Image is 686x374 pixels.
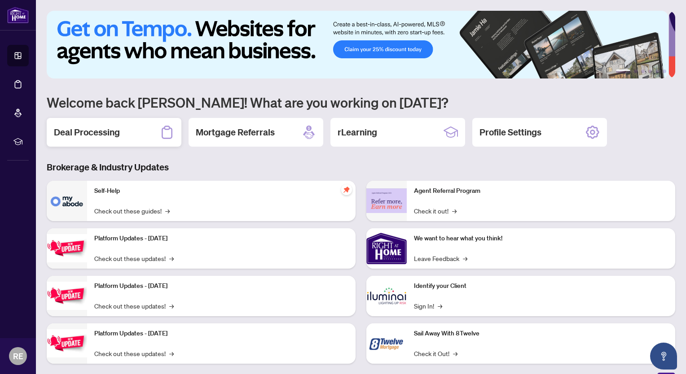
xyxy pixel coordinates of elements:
a: Leave Feedback→ [414,253,467,263]
button: 3 [641,70,645,73]
span: → [438,301,442,311]
a: Check out these guides!→ [94,206,170,216]
img: Platform Updates - July 21, 2025 [47,234,87,262]
p: Platform Updates - [DATE] [94,329,348,339]
img: logo [7,7,29,23]
span: → [169,301,174,311]
button: 6 [663,70,666,73]
a: Check out these updates!→ [94,348,174,358]
h3: Brokerage & Industry Updates [47,161,675,174]
h1: Welcome back [PERSON_NAME]! What are you working on [DATE]? [47,94,675,111]
p: Platform Updates - [DATE] [94,281,348,291]
button: 1 [616,70,630,73]
p: Self-Help [94,186,348,196]
a: Sign In!→ [414,301,442,311]
h2: Deal Processing [54,126,120,139]
p: Platform Updates - [DATE] [94,234,348,244]
button: Open asap [650,343,677,370]
button: 5 [655,70,659,73]
span: → [169,348,174,358]
p: Agent Referral Program [414,186,668,196]
img: We want to hear what you think! [366,228,407,269]
a: Check out these updates!→ [94,301,174,311]
p: Sail Away With 8Twelve [414,329,668,339]
h2: Mortgage Referrals [196,126,275,139]
img: Slide 0 [47,11,668,78]
span: → [169,253,174,263]
span: → [453,348,457,358]
p: We want to hear what you think! [414,234,668,244]
p: Identify your Client [414,281,668,291]
img: Self-Help [47,181,87,221]
h2: Profile Settings [479,126,541,139]
button: 2 [634,70,638,73]
span: pushpin [341,184,352,195]
span: → [165,206,170,216]
img: Agent Referral Program [366,188,407,213]
h2: rLearning [338,126,377,139]
img: Platform Updates - June 23, 2025 [47,329,87,357]
img: Platform Updates - July 8, 2025 [47,282,87,310]
span: RE [13,350,23,362]
img: Sail Away With 8Twelve [366,323,407,364]
a: Check out these updates!→ [94,253,174,263]
span: → [452,206,457,216]
button: 4 [648,70,652,73]
a: Check it out!→ [414,206,457,216]
span: → [463,253,467,263]
a: Check it Out!→ [414,348,457,358]
img: Identify your Client [366,276,407,316]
